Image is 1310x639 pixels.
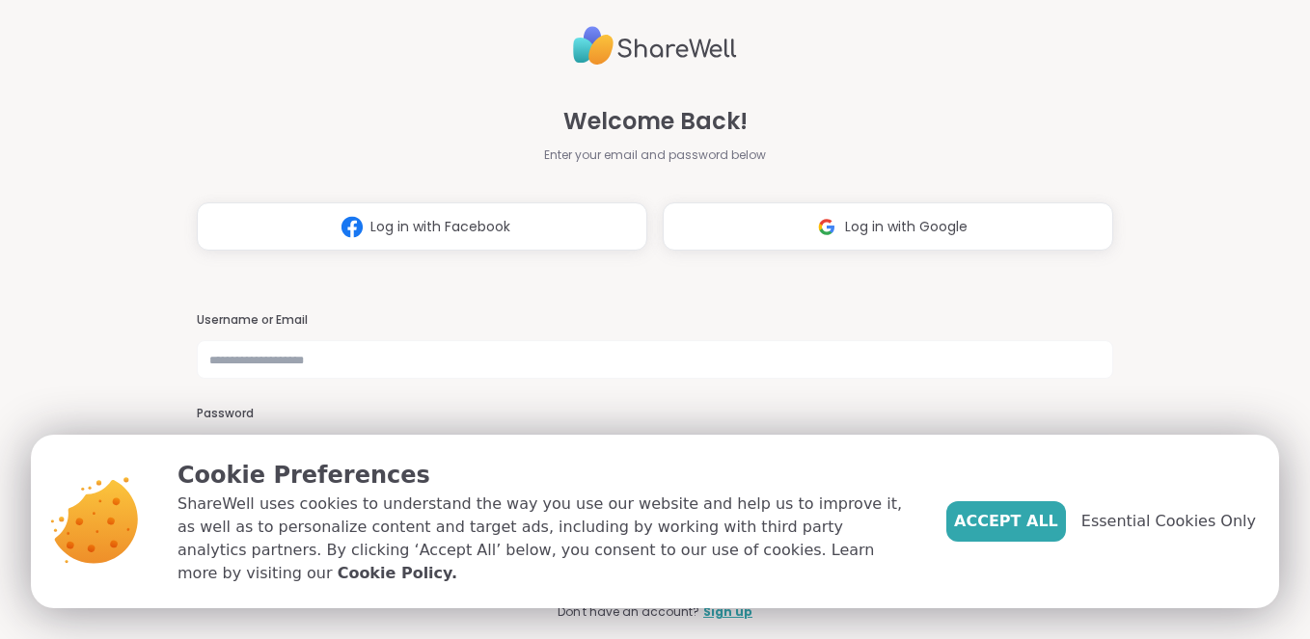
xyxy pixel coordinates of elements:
[177,493,915,585] p: ShareWell uses cookies to understand the way you use our website and help us to improve it, as we...
[558,603,699,621] span: Don't have an account?
[334,209,370,245] img: ShareWell Logomark
[703,603,752,621] a: Sign up
[808,209,845,245] img: ShareWell Logomark
[197,202,647,251] button: Log in with Facebook
[544,146,766,164] span: Enter your email and password below
[197,312,1114,329] h3: Username or Email
[338,562,457,585] a: Cookie Policy.
[573,18,737,73] img: ShareWell Logo
[845,217,968,237] span: Log in with Google
[177,458,915,493] p: Cookie Preferences
[1081,510,1256,533] span: Essential Cookies Only
[563,104,748,139] span: Welcome Back!
[954,510,1058,533] span: Accept All
[197,406,1114,422] h3: Password
[946,501,1066,542] button: Accept All
[370,217,510,237] span: Log in with Facebook
[663,202,1113,251] button: Log in with Google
